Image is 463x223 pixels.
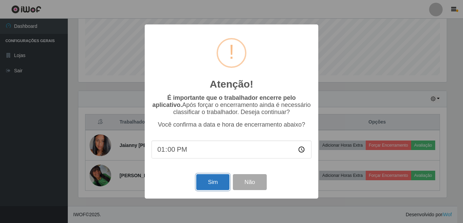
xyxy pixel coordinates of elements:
p: Após forçar o encerramento ainda é necessário classificar o trabalhador. Deseja continuar? [152,94,311,116]
p: Você confirma a data e hora de encerramento abaixo? [152,121,311,128]
b: É importante que o trabalhador encerre pelo aplicativo. [152,94,296,108]
button: Não [233,174,266,190]
h2: Atenção! [210,78,253,90]
button: Sim [196,174,229,190]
